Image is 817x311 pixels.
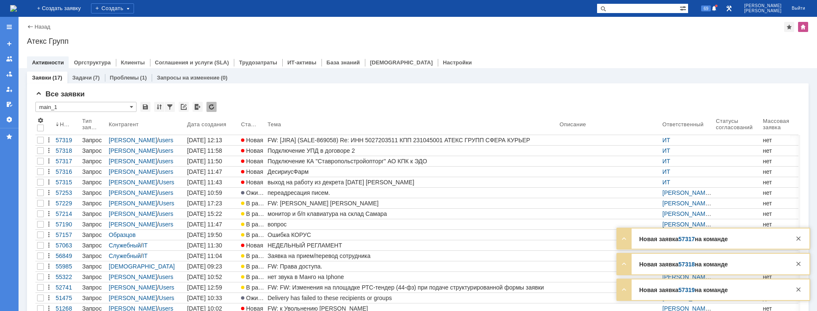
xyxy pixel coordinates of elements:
div: [DATE] 10:33 [187,295,222,301]
a: [DATE] 11:50 [185,156,239,166]
a: [PERSON_NAME] [109,189,157,196]
span: В работе [241,200,271,207]
div: 55985 [56,263,79,270]
div: вопрос [268,221,556,228]
a: [PERSON_NAME] [109,274,157,280]
a: [PERSON_NAME] [662,200,711,207]
a: FW: FW: Изменения на площадке РТС-тендер (44-фз) при подаче структурированной формы заявки [266,282,558,292]
a: users [159,168,173,175]
a: [PERSON_NAME] [109,221,157,228]
a: [DATE] 19:50 [185,230,239,240]
div: Статусы согласований [716,118,753,130]
a: нет [761,146,798,156]
div: Сортировка... [154,102,164,112]
a: Users [159,200,174,207]
a: Запрос на обслуживание [80,230,107,240]
div: ДесириусФарм [268,168,556,175]
div: [DATE] 11:43 [187,179,222,186]
div: [DATE] 12:13 [187,137,222,144]
a: нет [761,167,798,177]
div: Фильтрация... [165,102,175,112]
span: В работе [241,210,271,217]
div: [DATE] 11:47 [187,168,222,175]
a: Запрос на обслуживание [80,240,107,250]
a: [PERSON_NAME] [109,147,157,154]
a: Задачи [72,74,92,81]
a: users [159,274,173,280]
a: Запрос на обслуживание [80,167,107,177]
div: 56849 [56,253,79,259]
div: [DATE] 17:23 [187,200,222,207]
a: [DATE] 10:33 [185,293,239,303]
div: Запрос на обслуживание [82,179,105,186]
a: Мои заявки [3,82,16,96]
a: [DEMOGRAPHIC_DATA] [370,59,433,66]
a: Создать заявку [3,37,16,51]
a: Образцов [PERSON_NAME] [109,231,157,245]
div: Запрос на обслуживание [82,168,105,175]
a: ИТ [662,147,670,154]
a: Ожидает ответа контрагента [239,293,266,303]
a: Delivery has failed to these recipients or groups [266,293,558,303]
span: Новая [241,137,263,144]
div: 57229 [56,200,79,207]
span: В работе [241,221,271,228]
a: Ошибка КОРУС [266,230,558,240]
a: Мои согласования [3,98,16,111]
div: Статус [241,121,257,128]
a: [DEMOGRAPHIC_DATA][PERSON_NAME] [109,263,175,276]
a: Трудозатраты [239,59,277,66]
div: Добавить в избранное [784,22,794,32]
span: В работе [241,284,271,291]
a: [DATE] 10:59 [185,188,239,198]
a: [PERSON_NAME] [662,210,711,217]
a: [PERSON_NAME] [109,284,157,291]
a: Users [159,284,174,291]
div: (0) [221,74,228,81]
div: (1) [140,74,147,81]
a: База знаний [327,59,360,66]
div: Дата создания [187,121,228,128]
a: Служебный [109,253,141,259]
a: Запрос на обслуживание [80,146,107,156]
a: В работе [239,198,266,208]
div: Запрос на обслуживание [82,295,105,301]
a: Оргструктура [74,59,110,66]
div: Запрос на обслуживание [82,242,105,249]
div: 57315 [56,179,79,186]
div: [DATE] 11:58 [187,147,222,154]
a: Перейти в интерфейс администратора [724,3,734,13]
a: Назад [35,24,50,30]
div: Запрос на обслуживание [82,221,105,228]
div: Контрагент [109,121,140,128]
div: / [109,137,184,144]
a: users [159,158,173,165]
a: нет [761,219,798,229]
th: Тема [266,115,558,135]
a: Запрос на обслуживание [80,282,107,292]
a: [DATE] 11:43 [185,177,239,187]
a: [DATE] 10:52 [185,272,239,282]
a: users [159,210,173,217]
a: 56849 [54,251,80,261]
span: 69 [701,5,711,11]
div: монитор и б/п клавиатура на склад Самара [268,210,556,217]
a: ИТ [662,137,670,144]
a: [DATE] 09:23 [185,261,239,271]
div: Запрос на обслуживание [82,284,105,291]
a: 57319 [678,287,695,293]
div: Запрос на обслуживание [82,189,105,196]
a: users [159,189,173,196]
th: Тип заявки [80,115,107,135]
div: 51475 [56,295,79,301]
a: Заявки на командах [3,52,16,66]
a: НЕДЕЛЬНЫЙ РЕГЛАМЕНТ [266,240,558,250]
div: Экспорт списка [193,102,203,112]
a: Запрос на обслуживание [80,209,107,219]
a: 57318 [54,146,80,156]
span: В работе [241,274,271,280]
div: Описание [560,121,587,128]
a: Запрос на обслуживание [80,188,107,198]
span: Новая [241,168,263,175]
div: 57214 [56,210,79,217]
